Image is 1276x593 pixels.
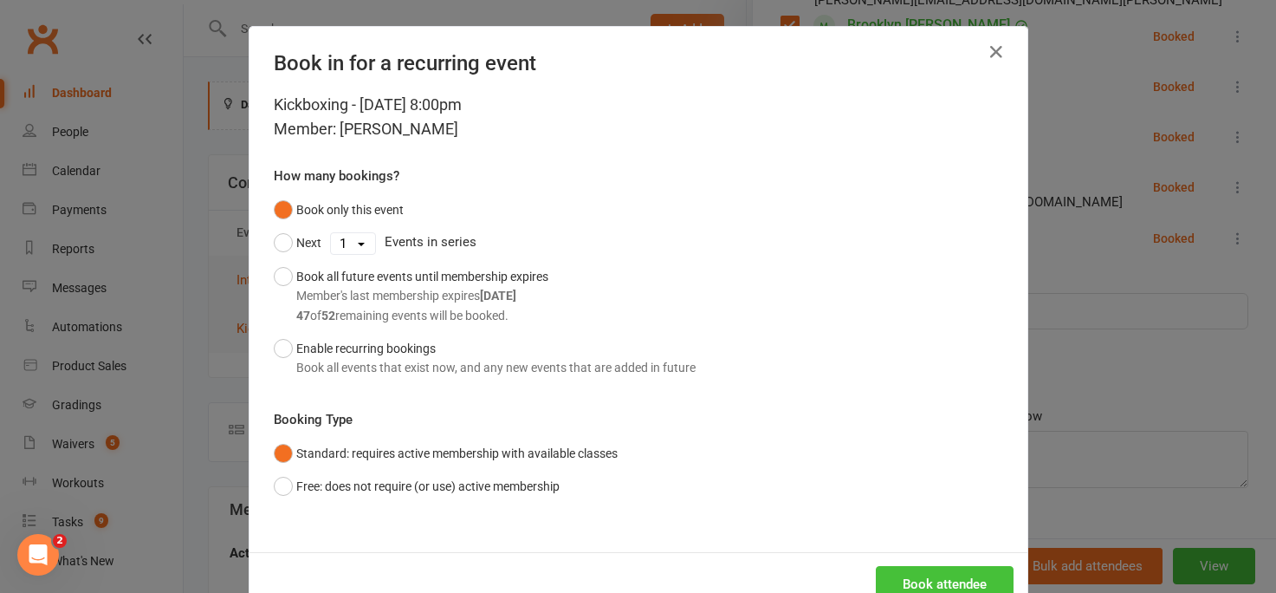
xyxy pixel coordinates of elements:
[296,358,696,377] div: Book all events that exist now, and any new events that are added in future
[274,332,696,385] button: Enable recurring bookingsBook all events that exist now, and any new events that are added in future
[274,51,1003,75] h4: Book in for a recurring event
[274,437,618,470] button: Standard: requires active membership with available classes
[480,289,516,303] strong: [DATE]
[274,409,353,430] label: Booking Type
[53,534,67,548] span: 2
[274,193,404,226] button: Book only this event
[274,93,1003,141] div: Kickboxing - [DATE] 8:00pm Member: [PERSON_NAME]
[296,267,548,325] div: Book all future events until membership expires
[296,309,310,323] strong: 47
[274,226,1003,259] div: Events in series
[296,286,548,305] div: Member's last membership expires
[274,260,548,332] button: Book all future events until membership expiresMember's last membership expires[DATE]47of52remain...
[17,534,59,576] iframe: Intercom live chat
[321,309,335,323] strong: 52
[274,166,399,186] label: How many bookings?
[274,470,560,503] button: Free: does not require (or use) active membership
[296,306,548,325] div: of remaining events will be booked.
[982,38,1010,66] button: Close
[274,226,321,259] button: Next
